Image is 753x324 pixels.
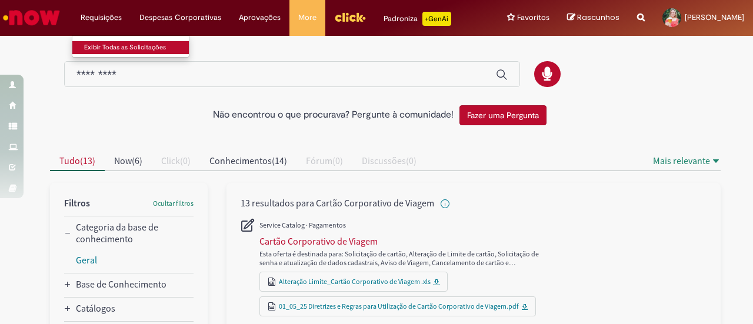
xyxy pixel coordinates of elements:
span: Despesas Corporativas [139,12,221,24]
span: Favoritos [517,12,549,24]
span: Aprovações [239,12,281,24]
a: Exibir Todas as Solicitações [72,41,202,54]
span: More [298,12,316,24]
span: Requisições [81,12,122,24]
ul: Requisições [72,35,189,58]
span: Rascunhos [577,12,619,23]
span: [PERSON_NAME] [685,12,744,22]
img: ServiceNow [1,6,62,29]
img: click_logo_yellow_360x200.png [334,8,366,26]
div: Padroniza [384,12,451,26]
a: Rascunhos [567,12,619,24]
h2: Não encontrou o que procurava? Pergunte à comunidade! [213,110,454,121]
p: +GenAi [422,12,451,26]
button: Fazer uma Pergunta [459,105,547,125]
